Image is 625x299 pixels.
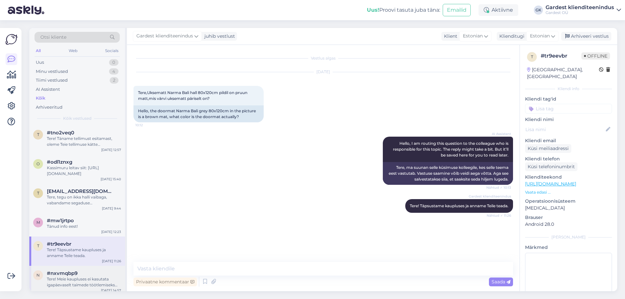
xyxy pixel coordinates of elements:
div: 0 [109,59,118,66]
span: #odl1znxg [47,159,72,165]
div: Proovi tasuta juba täna: [367,6,440,14]
p: Kliendi email [525,137,612,144]
div: GK [534,6,543,15]
span: o [36,161,40,166]
div: Tere, ma suunan selle küsimuse kolleegile, kes selle teema eest vastutab. Vastuse saamine võib ve... [383,162,513,185]
img: Askly Logo [5,33,18,46]
span: t [531,54,533,59]
span: #tno2veq0 [47,130,74,136]
div: Gardest OÜ [546,10,614,15]
span: Trinzza@gmail.com [47,188,115,194]
div: Tere! Meie kaupluses ei kasutata igapäevaselt taimede töötlemiseks keemilisi pestitsiide. Kahjuri... [47,276,121,288]
span: AI Assistent [487,131,511,136]
span: #mw1jrtpo [47,218,74,224]
div: Tere, tegu on ikka halli vaibaga, vabandame segaduse [PERSON_NAME] täname tähelepanu juhtimast. L... [47,194,121,206]
span: t [37,132,39,137]
div: Minu vestlused [36,68,68,75]
div: Klienditugi [497,33,524,40]
p: Märkmed [525,244,612,251]
span: #nxvmqbp9 [47,270,77,276]
p: Kliendi telefon [525,156,612,162]
button: Emailid [443,4,471,16]
div: AI Assistent [36,86,60,93]
div: Web [67,47,79,55]
div: [DATE] [133,69,513,75]
p: Android 28.0 [525,221,612,228]
p: [MEDICAL_DATA] [525,205,612,211]
div: Kliendi info [525,86,612,92]
span: 10:12 [135,123,160,128]
div: [GEOGRAPHIC_DATA], [GEOGRAPHIC_DATA] [527,66,599,80]
div: # tr9eevbr [541,52,581,60]
div: Küsi telefoninumbrit [525,162,577,171]
div: Klient [441,33,457,40]
div: [DATE] 12:57 [101,147,121,152]
p: Kliendi tag'id [525,96,612,102]
div: Küsi meiliaadressi [525,144,571,153]
div: Tere! Täpsustame kaupluses ja anname Teile teada. [47,247,121,259]
div: Tänud info eest! [47,224,121,229]
span: T [37,191,39,196]
span: Gardest klienditeenindus [136,33,193,40]
div: Privaatne kommentaar [133,278,197,286]
div: Uus [36,59,44,66]
p: Kliendi nimi [525,116,612,123]
div: [DATE] 15:40 [101,177,121,182]
p: Brauser [525,214,612,221]
span: Estonian [463,33,483,40]
div: [DATE] 11:26 [102,259,121,264]
input: Lisa tag [525,104,612,114]
div: Socials [104,47,120,55]
div: Arhiveeritud [36,104,62,111]
div: 4 [109,68,118,75]
div: Arhiveeri vestlus [561,32,611,41]
p: Operatsioonisüsteem [525,198,612,205]
span: Nähtud ✓ 11:26 [487,213,511,218]
p: Klienditeekond [525,174,612,181]
div: juhib vestlust [202,33,235,40]
span: t [37,243,39,248]
span: #tr9eevbr [47,241,71,247]
span: Estonian [530,33,550,40]
span: Gardest klienditeenindus [469,194,511,199]
span: Nähtud ✓ 10:13 [486,185,511,190]
a: Gardest klienditeenindusGardest OÜ [546,5,621,15]
input: Lisa nimi [525,126,604,133]
b: Uus! [367,7,379,13]
span: Tere! Täpsustame kaupluses ja anname Teile teada. [410,203,508,208]
div: 2 [110,77,118,84]
span: Tere,Uksematt Narma Bali hall 80x120cm pildil on pruun matt,mis värvi uksematt päriselt on? [138,90,248,101]
div: Tiimi vestlused [36,77,68,84]
div: All [35,47,42,55]
p: Vaata edasi ... [525,189,612,195]
div: [PERSON_NAME] [525,234,612,240]
div: [DATE] 14:57 [101,288,121,293]
div: [DATE] 12:23 [101,229,121,234]
div: Kõik [36,95,45,102]
div: Vestlus algas [133,55,513,61]
div: Aktiivne [479,4,518,16]
span: Otsi kliente [40,34,66,41]
span: Offline [581,52,610,60]
div: [DATE] 9:44 [102,206,121,211]
div: Tere! Täname tellimust esitamast, oleme Teie tellimuse kätte [PERSON_NAME] tellimus on komplektee... [47,136,121,147]
a: [URL][DOMAIN_NAME] [525,181,576,187]
span: Kõik vestlused [63,116,91,121]
div: Kassimuru leitav siit: [URL][DOMAIN_NAME] [47,165,121,177]
span: m [36,220,40,225]
div: Gardest klienditeenindus [546,5,614,10]
span: n [36,273,40,278]
span: Hello, I am routing this question to the colleague who is responsible for this topic. The reply m... [393,141,509,157]
span: Saada [492,279,510,285]
div: Hello, the doormat Narma Bali grey 80x120cm in the picture is a brown mat, what color is the door... [133,105,264,122]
